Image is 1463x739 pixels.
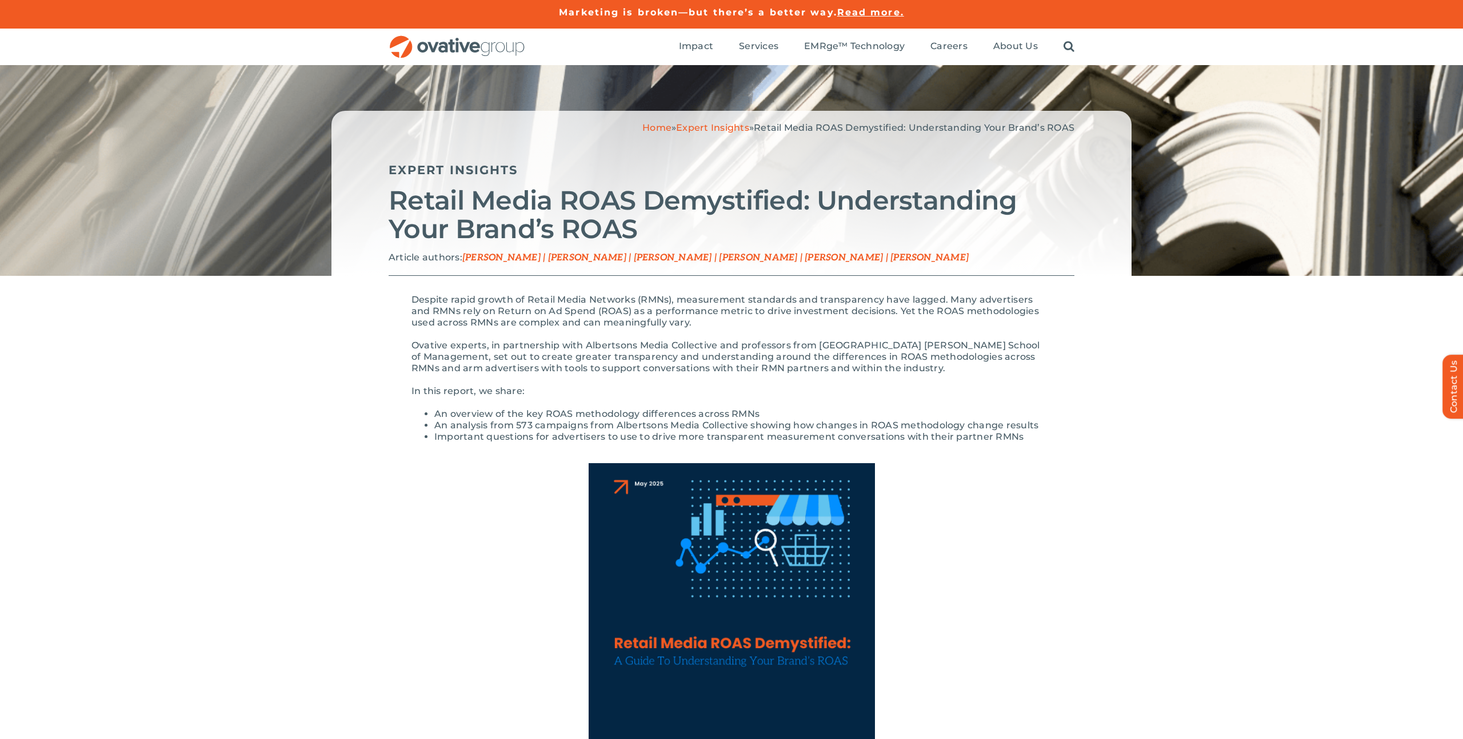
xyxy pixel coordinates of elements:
span: About Us [993,41,1038,52]
a: Read more. [837,7,904,18]
h2: Retail Media ROAS Demystified: Understanding Your Brand’s ROAS [389,186,1074,243]
li: An analysis from 573 campaigns from Albertsons Media Collective showing how changes in ROAS metho... [434,420,1052,431]
a: Search [1064,41,1074,53]
span: Retail Media ROAS Demystified: Understanding Your Brand’s ROAS [754,122,1074,133]
nav: Menu [679,29,1074,65]
span: Impact [679,41,713,52]
p: In this report, we share: [411,385,1052,397]
p: Article authors: [389,252,1074,264]
li: An overview of the key ROAS methodology differences across RMNs [434,408,1052,420]
a: EMRge™ Technology [804,41,905,53]
a: Expert Insights [389,163,518,177]
a: About Us [993,41,1038,53]
a: Home [642,122,671,133]
span: Careers [930,41,968,52]
a: Marketing is broken—but there’s a better way. [559,7,837,18]
span: Services [739,41,778,52]
p: Despite rapid growth of Retail Media Networks (RMNs), measurement standards and transparency have... [411,294,1052,328]
span: [PERSON_NAME] | [PERSON_NAME] | [PERSON_NAME] | [PERSON_NAME] | [PERSON_NAME] | [PERSON_NAME] [462,252,969,263]
span: EMRge™ Technology [804,41,905,52]
p: Ovative experts, in partnership with Albertsons Media Collective and professors from [GEOGRAPHIC_... [411,340,1052,374]
a: Services [739,41,778,53]
a: Expert Insights [676,122,749,133]
a: OG_Full_horizontal_RGB [389,34,526,45]
li: Important questions for advertisers to use to drive more transparent measurement conversations wi... [434,431,1052,443]
a: Careers [930,41,968,53]
a: Impact [679,41,713,53]
span: » » [642,122,1074,133]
